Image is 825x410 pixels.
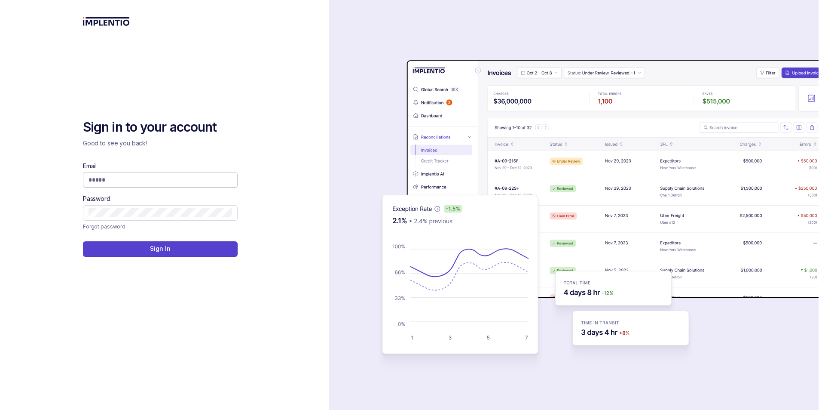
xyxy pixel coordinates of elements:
[83,139,238,148] p: Good to see you back!
[83,222,125,231] p: Forgot password
[83,17,130,26] img: logo
[83,162,97,170] label: Email
[83,194,110,203] label: Password
[83,222,125,231] a: Link Forgot password
[83,241,238,257] button: Sign In
[150,244,170,253] p: Sign In
[83,119,238,136] h2: Sign in to your account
